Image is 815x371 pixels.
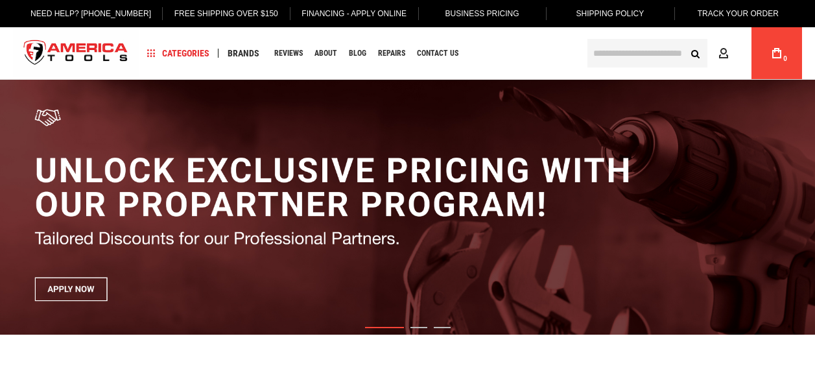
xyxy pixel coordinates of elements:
[13,29,139,78] img: America Tools
[411,45,464,62] a: Contact Us
[274,49,303,57] span: Reviews
[141,45,215,62] a: Categories
[378,49,405,57] span: Repairs
[13,29,139,78] a: store logo
[349,49,366,57] span: Blog
[343,45,372,62] a: Blog
[314,49,337,57] span: About
[783,55,787,62] span: 0
[683,41,707,66] button: Search
[268,45,309,62] a: Reviews
[147,49,209,58] span: Categories
[228,49,259,58] span: Brands
[222,45,265,62] a: Brands
[764,27,789,79] a: 0
[417,49,458,57] span: Contact Us
[576,9,644,18] span: Shipping Policy
[372,45,411,62] a: Repairs
[309,45,343,62] a: About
